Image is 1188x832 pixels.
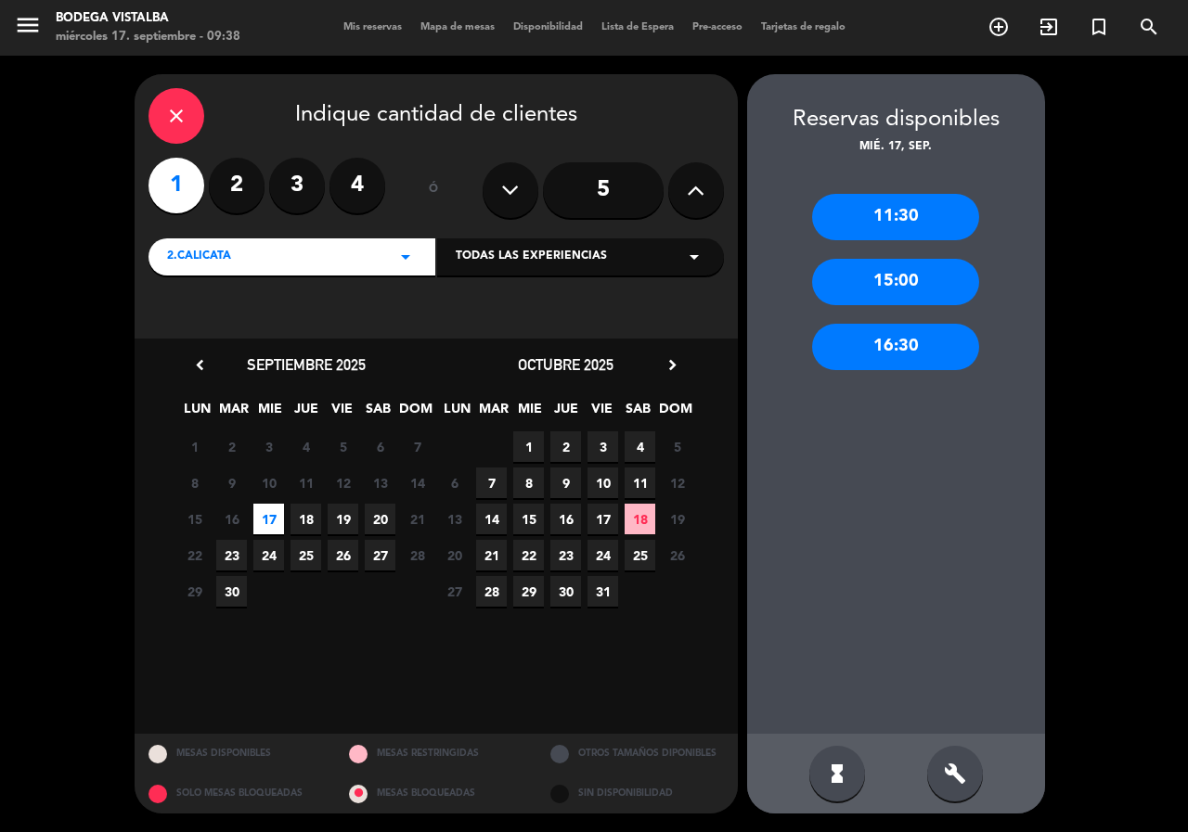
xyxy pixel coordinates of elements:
span: 10 [253,467,284,498]
span: 15 [513,504,544,534]
span: Pre-acceso [683,22,752,32]
span: 7 [402,431,433,462]
span: 24 [588,540,618,570]
span: Todas las experiencias [456,248,607,266]
span: MAR [218,398,249,429]
span: 19 [328,504,358,534]
i: turned_in_not [1088,16,1110,38]
span: 9 [550,467,581,498]
span: LUN [182,398,213,429]
span: LUN [442,398,472,429]
span: 21 [402,504,433,534]
span: 28 [402,540,433,570]
label: 2 [209,158,265,213]
span: 1 [179,431,210,462]
span: 27 [365,540,395,570]
span: 28 [476,576,507,607]
div: SOLO MESAS BLOQUEADAS [135,774,336,813]
span: 29 [513,576,544,607]
span: Disponibilidad [504,22,592,32]
span: 4 [291,431,321,462]
i: arrow_drop_down [394,246,417,268]
span: 14 [402,467,433,498]
i: exit_to_app [1038,16,1060,38]
span: 16 [550,504,581,534]
span: 1 [513,431,544,462]
span: Mis reservas [334,22,411,32]
span: 7 [476,467,507,498]
span: 14 [476,504,507,534]
div: mié. 17, sep. [747,138,1045,157]
span: 31 [588,576,618,607]
span: 11 [291,467,321,498]
span: 18 [625,504,655,534]
label: 1 [148,158,204,213]
label: 4 [329,158,385,213]
i: search [1138,16,1160,38]
span: VIE [327,398,357,429]
span: 13 [365,467,395,498]
span: 13 [439,504,470,534]
span: 23 [216,540,247,570]
span: 9 [216,467,247,498]
span: Tarjetas de regalo [752,22,855,32]
div: Reservas disponibles [747,102,1045,138]
span: 29 [179,576,210,607]
span: 17 [253,504,284,534]
span: septiembre 2025 [247,355,366,374]
span: 22 [179,540,210,570]
span: 25 [291,540,321,570]
span: 19 [662,504,692,534]
div: MESAS RESTRINGIDAS [335,734,536,774]
i: arrow_drop_down [683,246,705,268]
span: octubre 2025 [518,355,613,374]
span: 22 [513,540,544,570]
span: Lista de Espera [592,22,683,32]
span: MIE [514,398,545,429]
span: 24 [253,540,284,570]
span: 5 [328,431,358,462]
i: chevron_right [663,355,682,375]
span: 6 [365,431,395,462]
i: chevron_left [190,355,210,375]
span: 17 [588,504,618,534]
span: 16 [216,504,247,534]
span: 2 [550,431,581,462]
span: DOM [659,398,690,429]
span: DOM [399,398,430,429]
div: 15:00 [812,259,979,305]
span: Mapa de mesas [411,22,504,32]
span: 2.Calicata [167,248,231,266]
span: 25 [625,540,655,570]
i: build [944,762,966,785]
span: SAB [623,398,653,429]
span: JUE [550,398,581,429]
span: 8 [179,467,210,498]
i: menu [14,11,42,39]
span: 3 [588,431,618,462]
span: VIE [587,398,617,429]
span: 6 [439,467,470,498]
span: 2 [216,431,247,462]
span: MAR [478,398,509,429]
span: 27 [439,576,470,607]
span: 26 [328,540,358,570]
span: MIE [254,398,285,429]
div: MESAS DISPONIBLES [135,734,336,774]
span: 8 [513,467,544,498]
span: 23 [550,540,581,570]
span: SAB [363,398,394,429]
span: 20 [439,540,470,570]
span: 12 [328,467,358,498]
i: hourglass_full [826,762,848,785]
button: menu [14,11,42,45]
span: 10 [588,467,618,498]
div: 11:30 [812,194,979,240]
span: 30 [216,576,247,607]
label: 3 [269,158,325,213]
span: 15 [179,504,210,534]
span: 26 [662,540,692,570]
span: 30 [550,576,581,607]
span: 11 [625,467,655,498]
i: close [165,105,187,127]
